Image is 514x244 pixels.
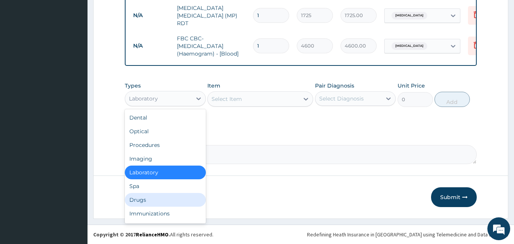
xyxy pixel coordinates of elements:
[431,187,477,207] button: Submit
[125,220,206,234] div: Others
[125,83,141,89] label: Types
[129,95,158,102] div: Laboratory
[315,82,354,89] label: Pair Diagnosis
[125,207,206,220] div: Immunizations
[4,163,145,190] textarea: Type your message and hit 'Enter'
[125,124,206,138] div: Optical
[40,43,128,53] div: Chat with us now
[207,82,220,89] label: Item
[391,42,427,50] span: [MEDICAL_DATA]
[93,231,170,238] strong: Copyright © 2017 .
[125,111,206,124] div: Dental
[88,225,514,244] footer: All rights reserved.
[173,31,249,61] td: FBC CBC-[MEDICAL_DATA] (Haemogram) - [Blood]
[44,73,105,150] span: We're online!
[125,166,206,179] div: Laboratory
[129,8,173,22] td: N/A
[14,38,31,57] img: d_794563401_company_1708531726252_794563401
[434,92,470,107] button: Add
[125,134,477,141] label: Comment
[307,231,508,238] div: Redefining Heath Insurance in [GEOGRAPHIC_DATA] using Telemedicine and Data Science!
[136,231,169,238] a: RelianceHMO
[129,39,173,53] td: N/A
[125,4,143,22] div: Minimize live chat window
[125,152,206,166] div: Imaging
[398,82,425,89] label: Unit Price
[319,95,364,102] div: Select Diagnosis
[125,193,206,207] div: Drugs
[212,95,242,103] div: Select Item
[173,0,249,31] td: [MEDICAL_DATA] [MEDICAL_DATA] (MP) RDT
[391,12,427,19] span: [MEDICAL_DATA]
[125,179,206,193] div: Spa
[125,138,206,152] div: Procedures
